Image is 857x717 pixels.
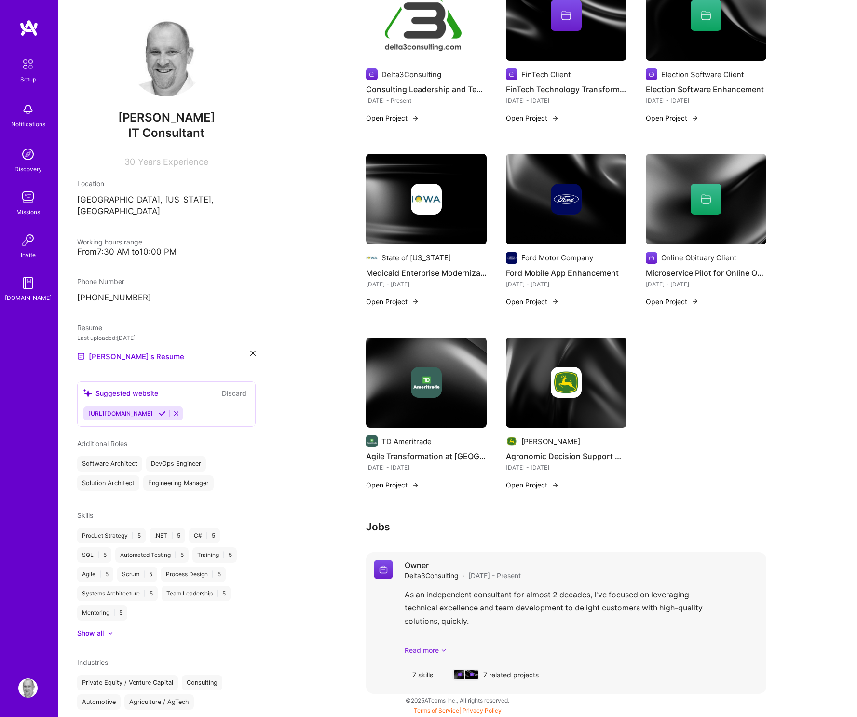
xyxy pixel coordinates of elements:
img: Company logo [506,435,517,447]
h4: Consulting Leadership and Technical Delivery [366,83,487,95]
div: Process Design 5 [161,567,226,582]
span: Working hours range [77,238,142,246]
img: teamwork [18,188,38,207]
button: Discard [219,388,249,399]
img: arrow-right [411,298,419,305]
div: Engineering Manager [143,475,214,491]
div: [DATE] - [DATE] [646,95,766,106]
span: · [463,570,464,581]
span: Additional Roles [77,439,127,447]
button: Open Project [506,113,559,123]
a: Terms of Service [414,707,459,714]
span: 30 [124,157,135,167]
div: [DATE] - [DATE] [506,95,626,106]
div: Scrum 5 [117,567,157,582]
h4: Owner [405,560,521,570]
div: .NET 5 [150,528,185,543]
img: arrow-right [691,114,699,122]
img: arrow-right [411,481,419,489]
div: Election Software Client [661,69,744,80]
img: Company logo [506,68,517,80]
i: icon SuggestedTeams [83,389,92,397]
img: cover [646,154,766,244]
span: | [212,570,214,578]
img: arrow-right [551,481,559,489]
img: arrow-right [691,298,699,305]
span: | [97,551,99,559]
h4: Agronomic Decision Support Development [506,450,626,462]
div: C# 5 [189,528,220,543]
span: | [414,707,502,714]
div: Training 5 [192,547,237,563]
i: Accept [159,410,166,417]
span: Phone Number [77,277,124,285]
div: SQL 5 [77,547,111,563]
span: [PERSON_NAME] [77,110,256,125]
div: Missions [16,207,40,217]
div: © 2025 ATeams Inc., All rights reserved. [58,688,857,712]
span: | [143,570,145,578]
div: [DATE] - [DATE] [366,279,487,289]
p: [PHONE_NUMBER] [77,292,256,304]
p: [GEOGRAPHIC_DATA], [US_STATE], [GEOGRAPHIC_DATA] [77,194,256,217]
img: arrow-right [551,114,559,122]
img: guide book [18,273,38,293]
img: Company logo [411,184,442,215]
img: cover [506,154,626,244]
img: Company logo [646,252,657,264]
img: cover [366,154,487,244]
div: Location [77,178,256,189]
span: [URL][DOMAIN_NAME] [88,410,153,417]
button: Open Project [646,297,699,307]
a: User Avatar [16,678,40,698]
span: Delta3Consulting [405,570,459,581]
button: Open Project [646,113,699,123]
img: Company logo [374,560,393,579]
span: | [175,551,177,559]
span: IT Consultant [128,126,204,140]
span: | [217,590,218,597]
div: [DATE] - [DATE] [646,279,766,289]
img: Company logo [366,68,378,80]
div: DevOps Engineer [146,456,206,472]
span: | [223,551,225,559]
img: Company logo [506,252,517,264]
div: [DATE] - [DATE] [366,462,487,473]
div: Ford Motor Company [521,253,593,263]
div: [DATE] - [DATE] [506,279,626,289]
img: cover [454,670,466,680]
div: Product Strategy 5 [77,528,146,543]
span: Skills [77,511,93,519]
div: From 7:30 AM to 10:00 PM [77,247,256,257]
h4: FinTech Technology Transformation [506,83,626,95]
img: Company logo [646,68,657,80]
span: Resume [77,324,102,332]
div: Online Obituary Client [661,253,736,263]
div: Notifications [11,119,45,129]
img: cover [506,338,626,428]
span: [DATE] - Present [468,570,521,581]
h4: Agile Transformation at [GEOGRAPHIC_DATA] [366,450,487,462]
div: [DOMAIN_NAME] [5,293,52,303]
div: 7 related projects [445,663,546,686]
div: FinTech Client [521,69,571,80]
img: arrow-right [551,298,559,305]
img: bell [18,100,38,119]
img: Company logo [366,252,378,264]
div: Consulting [182,675,222,690]
a: Privacy Policy [463,707,502,714]
div: Automotive [77,694,121,710]
div: Invite [21,250,36,260]
div: [DATE] - [DATE] [506,462,626,473]
button: Open Project [366,113,419,123]
h4: Medicaid Enterprise Modernization [366,267,487,279]
img: Company logo [458,673,462,676]
div: [PERSON_NAME] [521,436,580,446]
div: Agile 5 [77,567,113,582]
span: Industries [77,658,108,666]
h4: Election Software Enhancement [646,83,766,95]
div: Discovery [14,164,42,174]
h4: Ford Mobile App Enhancement [506,267,626,279]
button: Open Project [506,480,559,490]
div: Team Leadership 5 [162,586,231,601]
